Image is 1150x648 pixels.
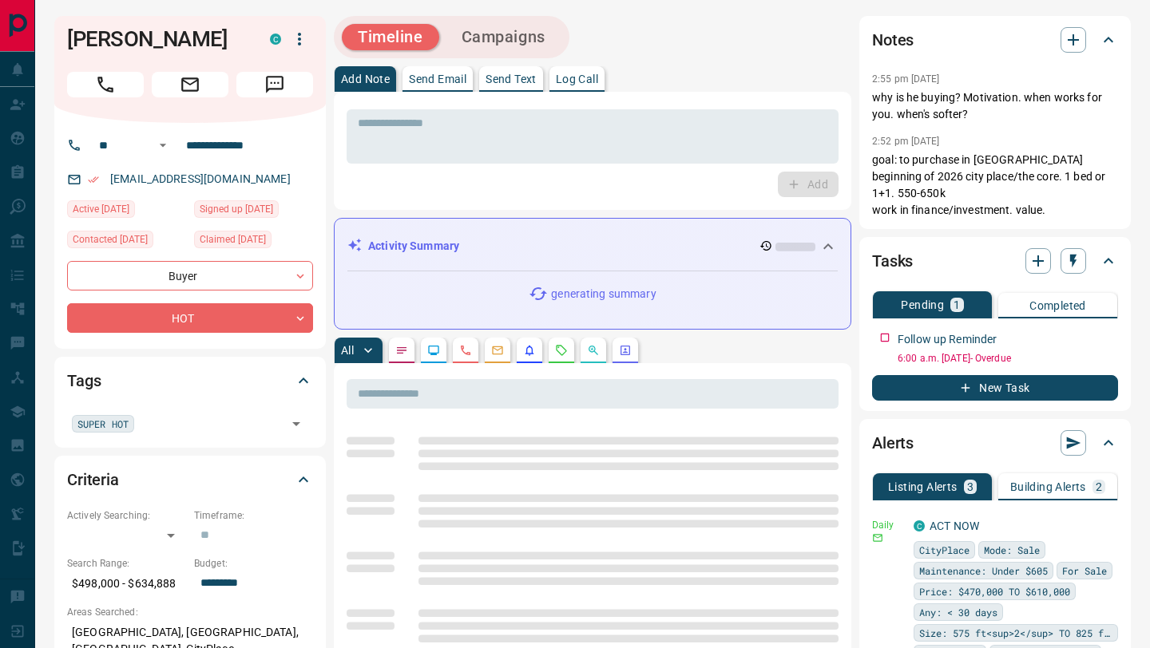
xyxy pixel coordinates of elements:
span: Maintenance: Under $605 [919,563,1048,579]
button: New Task [872,375,1118,401]
svg: Emails [491,344,504,357]
p: Activity Summary [368,238,459,255]
div: Criteria [67,460,313,499]
p: $498,000 - $634,888 [67,571,186,597]
svg: Lead Browsing Activity [427,344,440,357]
h2: Alerts [872,430,914,456]
div: Tags [67,362,313,400]
button: Campaigns [446,24,561,50]
div: Activity Summary [347,231,838,261]
p: Building Alerts [1010,481,1086,492]
div: condos.ca [270,34,281,45]
a: [EMAIL_ADDRESS][DOMAIN_NAME] [110,172,291,185]
p: goal: to purchase in [GEOGRAPHIC_DATA] beginning of 2026 city place/the core. 1 bed or 1+1. 550-6... [872,152,1118,219]
h2: Notes [872,27,914,53]
h2: Tags [67,368,101,393]
span: Mode: Sale [984,542,1040,558]
p: why is he buying? Motivation. when works for you. when's softer? [872,89,1118,123]
h2: Tasks [872,248,913,274]
span: Price: $470,000 TO $610,000 [919,583,1070,599]
div: condos.ca [914,520,925,531]
p: Log Call [556,73,598,85]
p: Add Note [341,73,390,85]
p: Send Text [486,73,537,85]
p: Timeframe: [194,508,313,523]
div: Wed Aug 13 2025 [67,200,186,223]
p: Areas Searched: [67,605,313,619]
p: 2:55 pm [DATE] [872,73,940,85]
p: generating summary [551,286,656,302]
span: Call [67,72,144,97]
p: Pending [901,299,944,310]
svg: Notes [395,344,408,357]
div: Mon Apr 23 2018 [194,200,313,223]
p: All [341,345,354,356]
svg: Requests [555,344,568,357]
div: HOT [67,303,313,333]
p: Follow up Reminder [898,331,997,348]
div: Alerts [872,424,1118,462]
div: Buyer [67,261,313,290]
h2: Criteria [67,467,119,492]
svg: Agent Actions [619,344,632,357]
a: ACT NOW [930,520,979,532]
button: Open [285,413,307,435]
p: 2 [1096,481,1102,492]
h1: [PERSON_NAME] [67,26,246,52]
div: Notes [872,21,1118,59]
span: SUPER HOT [77,416,129,432]
span: Signed up [DATE] [200,201,273,217]
div: Tue Jul 08 2025 [194,231,313,253]
p: Send Email [409,73,466,85]
span: Contacted [DATE] [73,231,148,247]
p: 6:00 a.m. [DATE] - Overdue [898,351,1118,365]
div: Tue Jul 08 2025 [67,231,186,253]
svg: Calls [459,344,472,357]
button: Timeline [342,24,439,50]
div: Tasks [872,242,1118,280]
span: For Sale [1062,563,1107,579]
svg: Listing Alerts [523,344,536,357]
span: Message [236,72,313,97]
svg: Opportunities [587,344,600,357]
p: Budget: [194,556,313,571]
span: CityPlace [919,542,970,558]
p: Completed [1029,300,1086,311]
span: Claimed [DATE] [200,231,266,247]
svg: Email Verified [88,174,99,185]
span: Size: 575 ft<sup>2</sup> TO 825 ft<sup>2</sup> [919,625,1112,641]
button: Open [153,136,172,155]
p: 1 [954,299,960,310]
svg: Email [872,532,883,543]
span: Active [DATE] [73,201,129,217]
span: Any: < 30 days [919,604,997,620]
p: 3 [967,481,974,492]
p: 2:52 pm [DATE] [872,136,940,147]
p: Listing Alerts [888,481,958,492]
p: Daily [872,518,904,532]
p: Actively Searching: [67,508,186,523]
p: Search Range: [67,556,186,571]
span: Email [152,72,228,97]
